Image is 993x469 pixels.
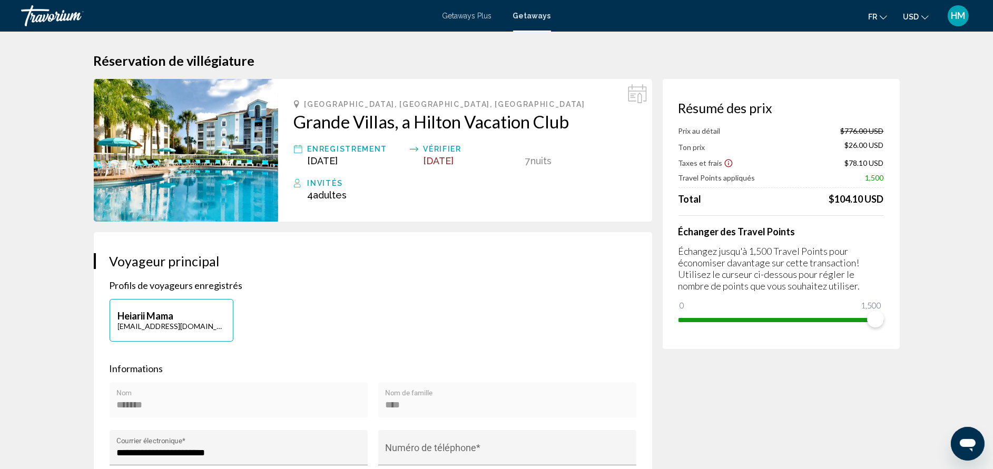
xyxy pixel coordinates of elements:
span: USD [903,13,919,21]
span: [DATE] [424,155,454,166]
h1: Réservation de villégiature [94,53,900,68]
h3: Résumé des prix [679,100,884,116]
span: $78.10 USD [845,158,884,167]
span: Prix au détail [679,126,721,135]
span: $26.00 USD [845,141,884,152]
span: 1,500 [866,173,884,182]
button: Change language [868,9,887,24]
p: Informations [110,363,636,374]
span: fr [868,13,877,21]
span: Travel Points appliqués [679,173,755,182]
button: Heiarii Mama[EMAIL_ADDRESS][DOMAIN_NAME] [110,299,233,342]
p: Heiarii Mama [118,310,225,322]
div: Enregistrement [308,143,405,155]
span: 0 [679,299,686,312]
h4: Échanger des Travel Points [679,226,884,237]
button: Change currency [903,9,929,24]
a: Travorium [21,5,432,26]
button: Show Taxes and Fees disclaimer [724,158,733,167]
p: Échangez jusqu'à 1,500 Travel Points pour économiser davantage sur cette transaction! Utilisez le... [679,245,884,292]
div: Vérifier [424,143,520,155]
div: $104.10 USD [829,193,884,205]
span: [DATE] [308,155,338,166]
iframe: Bouton de lancement de la fenêtre de messagerie [951,427,985,461]
span: Total [679,193,702,205]
a: Getaways [513,12,551,20]
button: Show Taxes and Fees breakdown [679,157,733,168]
p: Profils de voyageurs enregistrés [110,280,636,291]
p: [EMAIL_ADDRESS][DOMAIN_NAME] [118,322,225,331]
div: Invités [308,177,636,189]
a: Grande Villas, a Hilton Vacation Club [294,111,636,132]
span: [GEOGRAPHIC_DATA], [GEOGRAPHIC_DATA], [GEOGRAPHIC_DATA] [304,100,585,108]
h3: Voyageur principal [110,253,636,269]
span: Ton prix [679,143,705,152]
span: nuits [531,155,552,166]
span: 7 [526,155,531,166]
span: HM [951,11,966,21]
a: Getaways Plus [443,12,492,20]
span: Taxes et frais [679,158,723,167]
button: User Menu [945,5,972,27]
span: 4 [308,189,347,201]
span: 1,500 [860,299,883,312]
span: $776.00 USD [841,126,884,135]
span: Adultes [313,189,347,201]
